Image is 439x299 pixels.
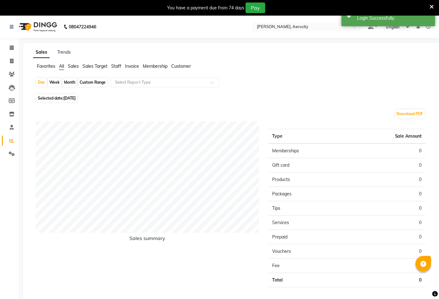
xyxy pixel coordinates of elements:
div: Login Successfully. [357,15,431,22]
div: Custom Range [78,78,107,87]
div: Month [62,78,77,87]
span: Sales [68,63,79,69]
td: Tips [269,201,347,216]
a: Trends [57,49,71,55]
td: Gift card [269,158,347,173]
span: Invoice [125,63,139,69]
span: Sales Target [82,63,107,69]
td: 0 [347,259,426,273]
td: Memberships [269,144,347,158]
a: Sales [33,47,50,58]
td: 0 [347,230,426,244]
td: 0 [347,201,426,216]
div: Day [36,78,47,87]
td: Products [269,173,347,187]
td: 0 [347,144,426,158]
td: Prepaid [269,230,347,244]
td: Vouchers [269,244,347,259]
td: Total [269,273,347,287]
span: Staff [111,63,121,69]
div: You have a payment due from 74 days [167,5,244,11]
span: Customer [171,63,191,69]
td: 0 [347,273,426,287]
b: 08047224946 [69,18,96,36]
th: Type [269,129,347,144]
button: Download PDF [395,110,425,118]
span: Selected date: [36,94,77,102]
h6: Sales summary [36,235,259,244]
button: Pay [246,2,265,13]
div: Week [48,78,61,87]
td: Services [269,216,347,230]
img: logo [16,18,59,36]
span: All [59,63,64,69]
td: 0 [347,216,426,230]
th: Sale Amount [347,129,426,144]
td: 0 [347,158,426,173]
td: Fee [269,259,347,273]
td: 0 [347,173,426,187]
span: [DATE] [63,96,76,100]
td: 0 [347,244,426,259]
td: 0 [347,187,426,201]
td: Packages [269,187,347,201]
span: Membership [143,63,167,69]
span: Favorites [37,63,55,69]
